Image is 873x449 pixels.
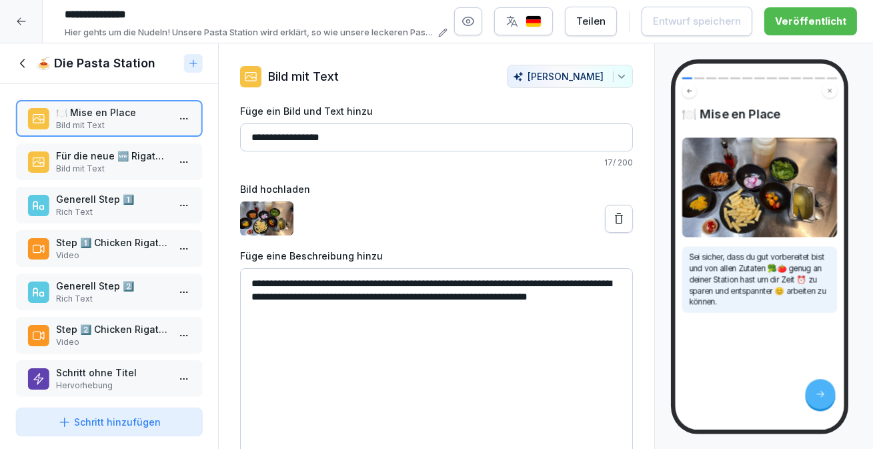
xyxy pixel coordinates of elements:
p: Bild mit Text [268,67,339,85]
p: Step 1️⃣ Chicken Rigatoni [56,236,167,250]
p: Generell Step 1️⃣ [56,192,167,206]
div: Generell Step 1️⃣Rich Text [16,187,202,223]
div: Für die neue 🆕 Rigatoni Chicken Pasta brauchst du:Bild mit Text [16,143,202,180]
p: Generell Step 2️⃣ [56,279,167,293]
div: Veröffentlicht [775,14,846,29]
h1: 🍝 Die Pasta Station [36,55,155,71]
p: Hier gehts um die Nudeln! Unsere Pasta Station wird erklärt, so wie unsere leckeren Pastakreation... [65,26,434,39]
label: Füge eine Beschreibung hinzu [240,249,633,263]
p: Sei sicher, dass du gut vorbereitet bist und von allen Zutaten 🥦🍅 genug an deiner Station hast um... [689,252,830,308]
p: Rich Text [56,293,167,305]
p: Hervorhebung [56,380,167,392]
p: Für die neue 🆕 Rigatoni Chicken Pasta brauchst du: [56,149,167,163]
button: Entwurf speichern [642,7,752,36]
div: 🍽️ Mise en PlaceBild mit Text [16,100,202,137]
p: Bild mit Text [56,119,167,131]
div: Entwurf speichern [653,14,741,29]
button: Veröffentlicht [764,7,857,35]
label: Bild hochladen [240,182,633,196]
p: 17 / 200 [240,157,633,169]
div: Teilen [576,14,606,29]
p: Video [56,336,167,348]
p: 🍽️ Mise en Place [56,105,167,119]
div: [PERSON_NAME] [513,71,627,82]
img: Bild und Text Vorschau [682,137,837,237]
div: Generell Step 2️⃣Rich Text [16,274,202,310]
img: de.svg [526,15,542,28]
img: cq45v0uidq4aochap4idmk1j.png [240,201,293,236]
button: Teilen [565,7,617,36]
h4: 🍽️ Mise en Place [682,107,837,121]
div: Step 1️⃣ Chicken RigatoniVideo [16,230,202,267]
button: Schritt hinzufügen [16,408,202,436]
button: [PERSON_NAME] [507,65,633,88]
p: Rich Text [56,206,167,218]
div: Schritt ohne TitelHervorhebung [16,360,202,397]
p: Schritt ohne Titel [56,366,167,380]
p: Video [56,250,167,262]
p: Step 2️⃣ Chicken Rigatoni [56,322,167,336]
div: Schritt hinzufügen [58,415,161,429]
label: Füge ein Bild und Text hinzu [240,104,633,118]
div: Step 2️⃣ Chicken RigatoniVideo [16,317,202,354]
p: Bild mit Text [56,163,167,175]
